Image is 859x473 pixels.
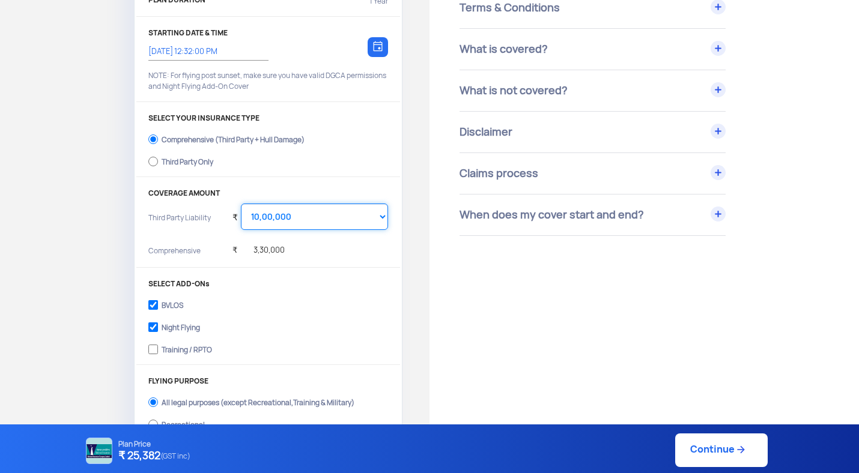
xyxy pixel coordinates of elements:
div: Night Flying [162,324,200,328]
p: SELECT ADD-ONs [148,280,388,288]
p: NOTE: For flying post sunset, make sure you have valid DGCA permissions and Night Flying Add-On C... [148,70,388,92]
input: All legal purposes (except Recreational,Training & Military) [148,394,158,411]
input: Third Party Only [148,153,158,170]
input: Recreational [148,416,158,433]
img: NATIONAL [86,438,112,464]
div: Claims process [460,153,726,194]
div: Third Party Only [162,158,213,163]
p: Comprehensive [148,246,223,264]
div: When does my cover start and end? [460,194,726,235]
p: Third Party Liability [148,212,223,240]
img: calendar-icon [373,41,383,52]
p: STARTING DATE & TIME [148,29,388,37]
input: BVLOS [148,297,158,313]
div: All legal purposes (except Recreational,Training & Military) [162,399,354,403]
input: Night Flying [148,319,158,336]
div: ₹ 3,30,000 [232,230,285,264]
input: Comprehensive (Third Party + Hull Damage) [148,131,158,148]
div: Recreational [162,421,205,426]
div: Comprehensive (Third Party + Hull Damage) [162,136,305,140]
div: Disclaimer [460,112,726,152]
div: BVLOS [162,301,183,306]
h4: ₹ 25,382 [118,448,190,464]
div: What is not covered? [460,70,726,111]
p: COVERAGE AMOUNT [148,189,388,197]
img: ic_arrow_forward_blue.svg [735,444,747,456]
div: What is covered? [460,29,726,70]
a: Continue [675,433,768,467]
div: ₹ [232,197,238,230]
p: Plan Price [118,440,190,448]
span: (GST inc) [160,448,190,464]
div: Training / RPTO [162,346,212,351]
p: SELECT YOUR INSURANCE TYPE [148,114,388,122]
p: FLYING PURPOSE [148,377,388,385]
input: Training / RPTO [148,341,158,358]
